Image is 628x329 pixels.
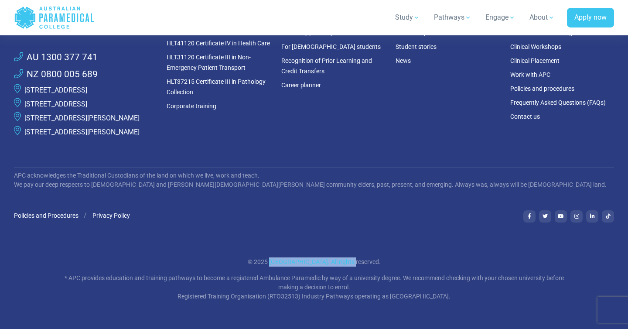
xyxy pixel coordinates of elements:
a: [STREET_ADDRESS] [24,86,87,94]
a: Policies and Procedures [14,212,78,219]
a: Privacy Policy [92,212,130,219]
a: Career planner [281,82,321,89]
a: AU 1300 377 741 [14,51,98,65]
a: [STREET_ADDRESS][PERSON_NAME] [24,128,140,136]
a: Engage [480,5,521,30]
a: [STREET_ADDRESS] [24,100,87,108]
a: Corporate training [167,103,216,110]
a: Frequently Asked Questions (FAQs) [510,99,606,106]
a: Contact us [510,113,540,120]
a: For [DEMOGRAPHIC_DATA] students [281,43,381,50]
a: Student stories [396,43,437,50]
a: HLT41120 Certificate IV in Health Care [167,40,270,47]
p: * APC provides education and training pathways to become a registered Ambulance Paramedic by way ... [59,274,569,301]
a: Policies and procedures [510,85,574,92]
a: HLT31120 Certificate III in Non-Emergency Patient Transport [167,54,251,71]
p: © 2025 [GEOGRAPHIC_DATA]. All rights reserved. [59,257,569,267]
a: HLT37215 Certificate III in Pathology Collection [167,78,266,96]
a: Study [390,5,425,30]
a: Australian Paramedical College [14,3,95,32]
a: Recognition of Prior Learning and Credit Transfers [281,57,372,75]
a: Work with APC [510,71,550,78]
a: Clinical Workshops [510,43,561,50]
a: NZ 0800 005 689 [14,68,98,82]
p: APC acknowledges the Traditional Custodians of the land on which we live, work and teach. We pay ... [14,171,614,189]
a: [STREET_ADDRESS][PERSON_NAME] [24,114,140,122]
a: Pathways [429,5,477,30]
a: Clinical Placement [510,57,560,64]
a: Apply now [567,8,614,28]
a: News [396,57,411,64]
a: About [524,5,560,30]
